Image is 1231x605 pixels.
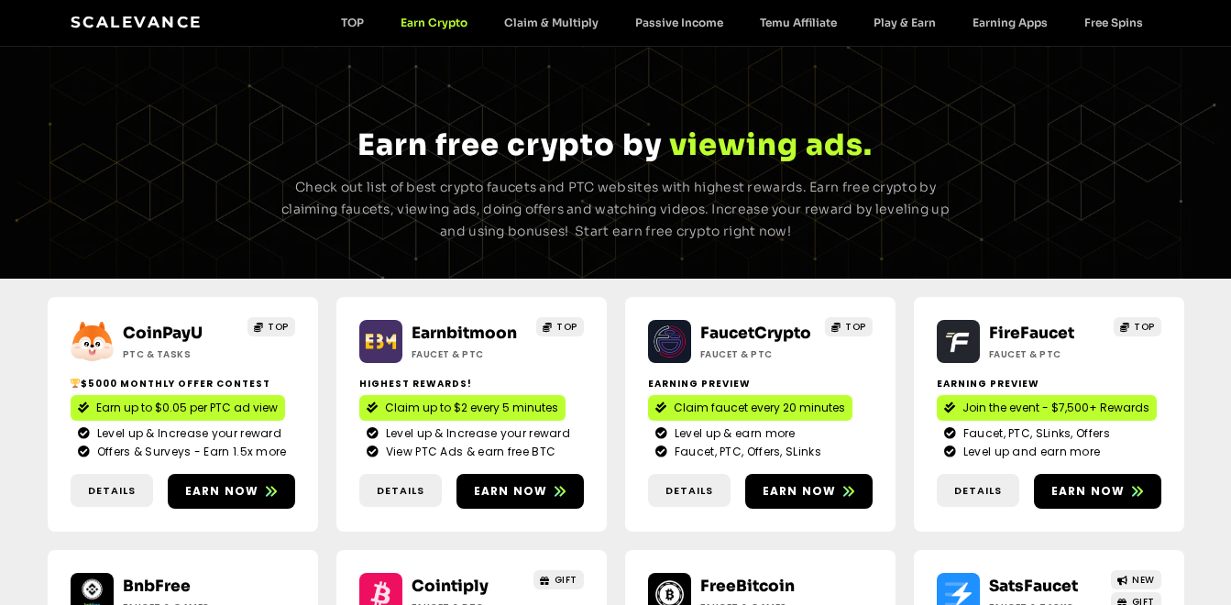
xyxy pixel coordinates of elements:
[1134,320,1155,334] span: TOP
[648,395,852,421] a: Claim faucet every 20 minutes
[275,177,957,242] p: Check out list of best crypto faucets and PTC websites with highest rewards. Earn free crypto by ...
[168,474,295,509] a: Earn now
[268,320,289,334] span: TOP
[700,324,811,343] a: FaucetCrypto
[845,320,866,334] span: TOP
[71,377,295,390] h2: $5000 Monthly Offer contest
[71,379,80,388] img: 🏆
[665,483,713,499] span: Details
[954,483,1002,499] span: Details
[377,483,424,499] span: Details
[937,377,1161,390] h2: Earning Preview
[1114,317,1161,336] a: TOP
[1066,16,1161,29] a: Free Spins
[745,474,873,509] a: Earn now
[855,16,954,29] a: Play & Earn
[825,317,873,336] a: TOP
[486,16,617,29] a: Claim & Multiply
[989,577,1078,596] a: SatsFaucet
[474,483,548,500] span: Earn now
[648,377,873,390] h2: Earning Preview
[123,347,237,361] h2: ptc & Tasks
[381,444,555,460] span: View PTC Ads & earn free BTC
[536,317,584,336] a: TOP
[617,16,742,29] a: Passive Income
[359,474,442,508] a: Details
[71,395,285,421] a: Earn up to $0.05 per PTC ad view
[959,425,1110,442] span: Faucet, PTC, SLinks, Offers
[670,444,821,460] span: Faucet, PTC, Offers, SLinks
[763,483,837,500] span: Earn now
[648,474,731,508] a: Details
[1051,483,1126,500] span: Earn now
[88,483,136,499] span: Details
[323,16,1161,29] nav: Menu
[412,577,489,596] a: Cointiply
[123,577,191,596] a: BnbFree
[962,400,1149,416] span: Join the event - $7,500+ Rewards
[533,570,584,589] a: GIFT
[959,444,1101,460] span: Level up and earn more
[700,347,815,361] h2: Faucet & PTC
[1034,474,1161,509] a: Earn now
[412,347,526,361] h2: Faucet & PTC
[1132,573,1155,587] span: NEW
[385,400,558,416] span: Claim up to $2 every 5 minutes
[670,425,796,442] span: Level up & earn more
[185,483,259,500] span: Earn now
[357,126,662,163] span: Earn free crypto by
[93,444,287,460] span: Offers & Surveys - Earn 1.5x more
[556,320,577,334] span: TOP
[742,16,855,29] a: Temu Affiliate
[937,395,1157,421] a: Join the event - $7,500+ Rewards
[382,16,486,29] a: Earn Crypto
[555,573,577,587] span: GIFT
[412,324,517,343] a: Earnbitmoon
[674,400,845,416] span: Claim faucet every 20 minutes
[93,425,281,442] span: Level up & Increase your reward
[381,425,570,442] span: Level up & Increase your reward
[1111,570,1161,589] a: NEW
[359,377,584,390] h2: Highest Rewards!
[456,474,584,509] a: Earn now
[359,395,566,421] a: Claim up to $2 every 5 minutes
[96,400,278,416] span: Earn up to $0.05 per PTC ad view
[700,577,795,596] a: FreeBitcoin
[71,13,203,31] a: Scalevance
[937,474,1019,508] a: Details
[323,16,382,29] a: TOP
[989,347,1104,361] h2: Faucet & PTC
[954,16,1066,29] a: Earning Apps
[247,317,295,336] a: TOP
[71,474,153,508] a: Details
[123,324,203,343] a: CoinPayU
[989,324,1074,343] a: FireFaucet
